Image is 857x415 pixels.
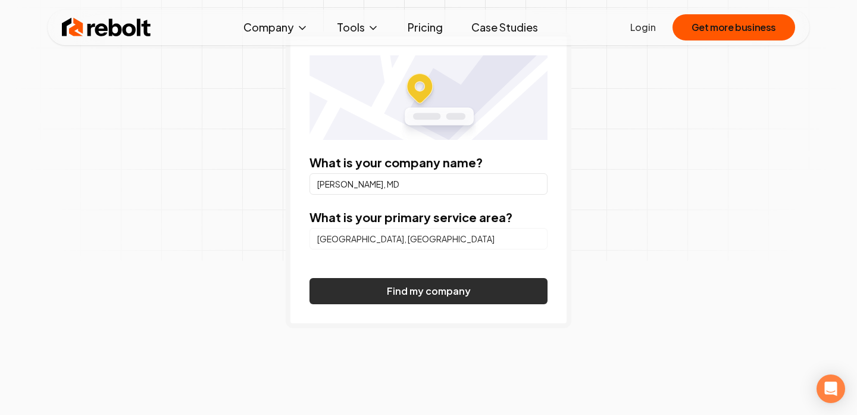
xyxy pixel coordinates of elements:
[462,15,548,39] a: Case Studies
[309,210,512,224] label: What is your primary service area?
[309,278,548,304] button: Find my company
[398,15,452,39] a: Pricing
[327,15,389,39] button: Tools
[309,55,548,140] img: Location map
[234,15,318,39] button: Company
[309,228,548,249] input: City or county or neighborhood
[62,15,151,39] img: Rebolt Logo
[309,155,483,170] label: What is your company name?
[309,173,548,195] input: Company Name
[817,375,845,403] div: Open Intercom Messenger
[630,20,656,35] a: Login
[673,14,795,40] button: Get more business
